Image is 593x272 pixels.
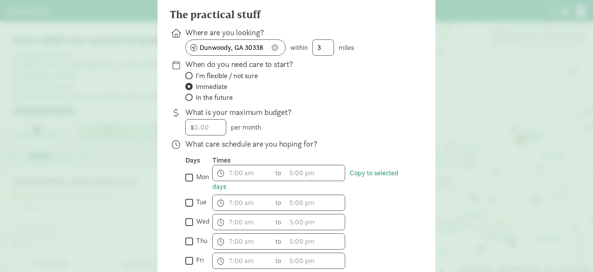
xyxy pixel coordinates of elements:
span: I'm flexible / not sure [196,71,258,80]
label: wed [193,217,210,226]
input: 5:00 pm [286,195,345,210]
p: What is your maximum budget? [185,107,411,118]
span: within [290,43,308,52]
label: fri [193,255,204,265]
span: per month [231,123,261,132]
input: enter zipcode or address [186,40,285,55]
input: 7:00 am [213,234,271,249]
label: mon [193,172,209,181]
span: to [275,168,282,178]
p: When do you need care to start? [185,59,411,70]
p: What care schedule are you hoping for? [185,139,411,149]
span: to [275,255,282,266]
p: Where are you looking? [185,27,411,38]
input: 5:00 pm [286,253,345,269]
input: 7:00 am [213,165,271,181]
input: 0.00 [186,120,226,135]
div: Times [212,156,411,165]
span: to [275,197,282,208]
span: miles [339,43,354,52]
input: 5:00 pm [286,165,345,181]
span: to [275,217,282,227]
label: tue [193,197,207,207]
input: 7:00 am [213,253,271,269]
span: Immediate [196,82,227,91]
span: In the future [196,93,233,102]
div: Days [185,156,212,165]
input: 7:00 am [213,214,271,230]
input: 7:00 am [213,195,271,210]
a: Copy to selected days [212,168,398,191]
label: thu [193,236,207,245]
input: 5:00 pm [286,214,345,230]
span: to [275,236,282,246]
input: 5:00 pm [286,234,345,249]
h4: The practical stuff [170,9,261,21]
